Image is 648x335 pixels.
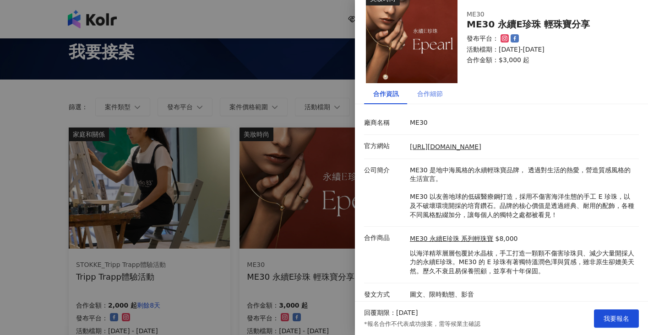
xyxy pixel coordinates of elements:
p: ME30 [410,118,634,128]
a: [URL][DOMAIN_NAME] [410,143,481,150]
button: 我要報名 [594,309,639,328]
div: 合作資訊 [373,89,399,99]
p: 合作金額： $3,000 起 [467,56,628,65]
p: 回覆期限：[DATE] [364,308,418,318]
p: 發布平台： [467,34,499,43]
div: 合作細節 [417,89,443,99]
div: ME30 [467,10,613,19]
a: ME30 永續E珍珠 系列輕珠寶 [410,234,494,244]
div: ME30 永續E珍珠 輕珠寶分享 [467,19,628,30]
span: 我要報名 [604,315,629,322]
p: 公司簡介 [364,166,405,175]
p: 官方網站 [364,142,405,151]
p: 以海洋精萃層層包覆於水晶核，手工打造一顆顆不傷害珍珠貝、減少大量開採人力的永續E珍珠。ME30 的 E 珍珠有著獨特溫潤色澤與質感，雖非原生卻媲美天然。歷久不衰且易保養照顧，並享有十年保固。 [410,249,634,276]
p: 廠商名稱 [364,118,405,128]
p: *報名合作不代表成功接案，需等候業主確認 [364,320,480,328]
p: 活動檔期：[DATE]-[DATE] [467,45,628,54]
p: $8,000 [496,234,518,244]
p: 合作商品 [364,234,405,243]
p: 發文方式 [364,290,405,299]
p: 圖文、限時動態、影音 [410,290,634,299]
p: ME30 是地中海風格的永續輕珠寶品牌， 透過對生活的熱愛，營造質感風格的生活宣言。 ME30 以友善地球的低碳醫療鋼打造，採用不傷害海洋生態的手工 E 珍珠，以及不破壞環境開採的培育鑽石。品牌... [410,166,634,220]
